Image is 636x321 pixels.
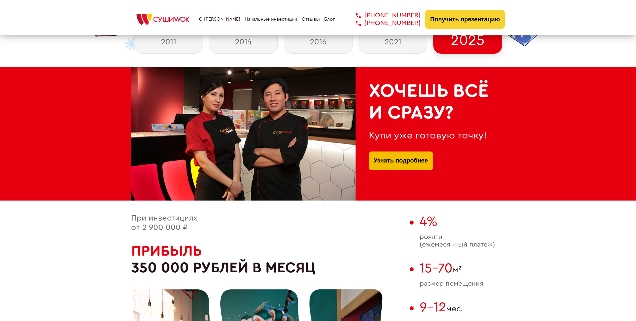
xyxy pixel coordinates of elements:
[284,30,353,54] div: 2016
[324,17,335,22] a: Блог
[420,261,505,276] span: м²
[209,30,278,54] div: 2014
[420,280,505,288] span: размер помещения
[131,12,195,27] img: СУШИWOK
[302,17,320,22] a: Отзывы
[420,301,446,314] span: 9-12
[374,151,428,170] a: Узнать подробнее
[369,130,492,141] div: Купи уже готовую точку!
[420,262,453,275] span: 15-70
[420,300,505,315] span: мес.
[346,19,421,27] a: [PHONE_NUMBER]
[245,17,297,22] a: Начальные инвестиции
[134,30,203,54] div: 2011
[433,30,502,54] div: 2025
[131,214,197,232] span: При инвестициях от 2 900 000 ₽
[420,215,437,228] span: 4%
[131,243,406,276] h2: 350 000 рублей в месяц
[369,80,492,123] h2: Хочешь всё и сразу?
[359,30,427,54] div: 2021
[346,12,421,19] a: [PHONE_NUMBER]
[199,17,240,22] a: О [PERSON_NAME]
[420,233,505,249] span: роялти (ежемесячный платеж)
[425,10,505,29] button: Получить презентацию
[369,151,433,170] button: Узнать подробнее
[131,244,202,258] span: Прибыль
